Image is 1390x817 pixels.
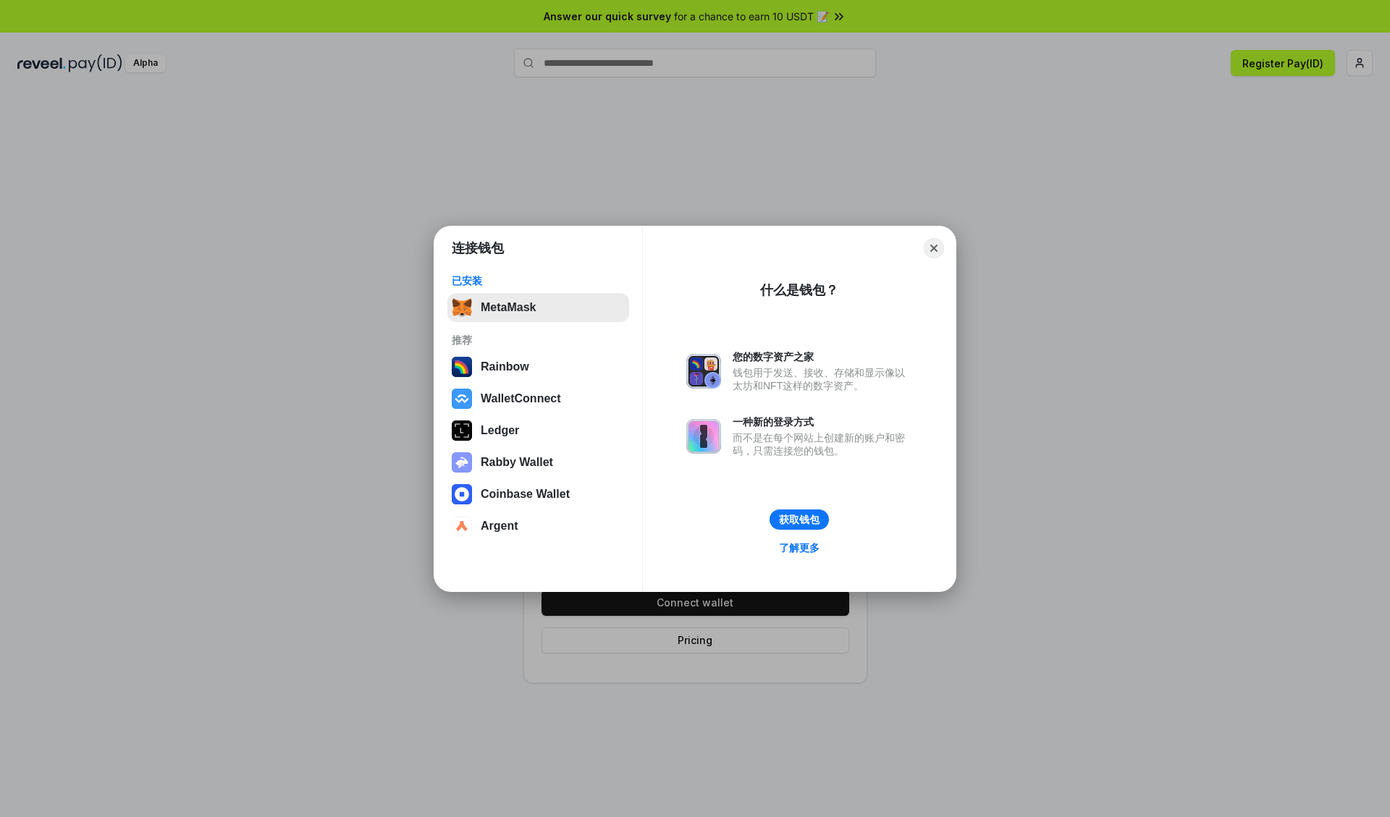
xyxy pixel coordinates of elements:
[452,240,504,257] h1: 连接钱包
[452,274,625,287] div: 已安装
[733,350,912,363] div: 您的数字资产之家
[760,281,838,299] div: 什么是钱包？
[452,420,472,441] img: svg+xml,%3Csvg%20xmlns%3D%22http%3A%2F%2Fwww.w3.org%2F2000%2Fsvg%22%20width%3D%2228%22%20height%3...
[733,431,912,457] div: 而不是在每个网站上创建新的账户和密码，只需连接您的钱包。
[447,512,629,541] button: Argent
[770,509,829,530] button: 获取钱包
[481,301,536,314] div: MetaMask
[779,541,820,554] div: 了解更多
[779,513,820,526] div: 获取钱包
[452,297,472,318] img: svg+xml,%3Csvg%20fill%3D%22none%22%20height%3D%2233%22%20viewBox%3D%220%200%2035%2033%22%20width%...
[447,448,629,477] button: Rabby Wallet
[686,354,721,389] img: svg+xml,%3Csvg%20xmlns%3D%22http%3A%2F%2Fwww.w3.org%2F2000%2Fsvg%22%20fill%3D%22none%22%20viewBox...
[481,360,529,373] div: Rainbow
[452,484,472,504] img: svg+xml,%3Csvg%20width%3D%2228%22%20height%3D%2228%22%20viewBox%3D%220%200%2028%2028%22%20fill%3D...
[447,293,629,322] button: MetaMask
[452,389,472,409] img: svg+xml,%3Csvg%20width%3D%2228%22%20height%3D%2228%22%20viewBox%3D%220%200%2028%2028%22%20fill%3D...
[770,538,828,557] a: 了解更多
[481,488,570,501] div: Coinbase Wallet
[481,424,519,437] div: Ledger
[733,415,912,428] div: 一种新的登录方式
[452,334,625,347] div: 推荐
[447,416,629,445] button: Ledger
[481,520,518,533] div: Argent
[447,352,629,381] button: Rainbow
[733,366,912,392] div: 钱包用于发送、接收、存储和显示像以太坊和NFT这样的数字资产。
[481,392,561,405] div: WalletConnect
[452,516,472,536] img: svg+xml,%3Csvg%20width%3D%2228%22%20height%3D%2228%22%20viewBox%3D%220%200%2028%2028%22%20fill%3D...
[452,357,472,377] img: svg+xml,%3Csvg%20width%3D%22120%22%20height%3D%22120%22%20viewBox%3D%220%200%20120%20120%22%20fil...
[447,384,629,413] button: WalletConnect
[481,456,553,469] div: Rabby Wallet
[452,452,472,473] img: svg+xml,%3Csvg%20xmlns%3D%22http%3A%2F%2Fwww.w3.org%2F2000%2Fsvg%22%20fill%3D%22none%22%20viewBox...
[924,238,944,258] button: Close
[686,419,721,454] img: svg+xml,%3Csvg%20xmlns%3D%22http%3A%2F%2Fwww.w3.org%2F2000%2Fsvg%22%20fill%3D%22none%22%20viewBox...
[447,480,629,509] button: Coinbase Wallet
